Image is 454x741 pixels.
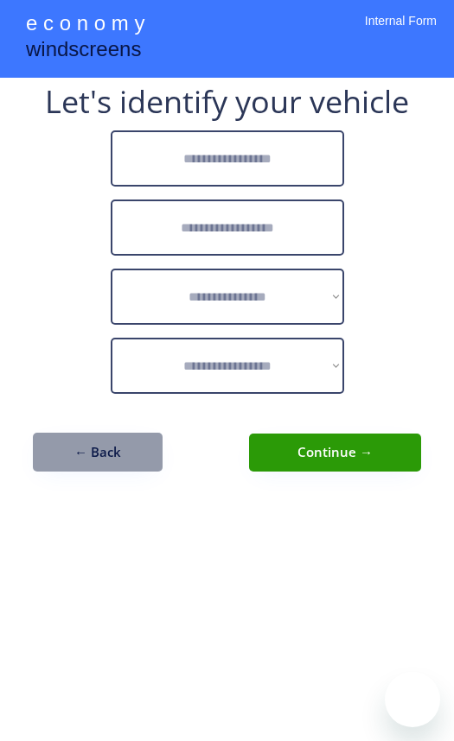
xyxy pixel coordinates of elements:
[385,672,440,727] iframe: Button to launch messaging window
[33,433,163,472] button: ← Back
[45,86,409,117] div: Let's identify your vehicle
[365,13,437,52] div: Internal Form
[26,35,141,68] div: windscreens
[26,9,144,41] div: e c o n o m y
[249,434,421,472] button: Continue →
